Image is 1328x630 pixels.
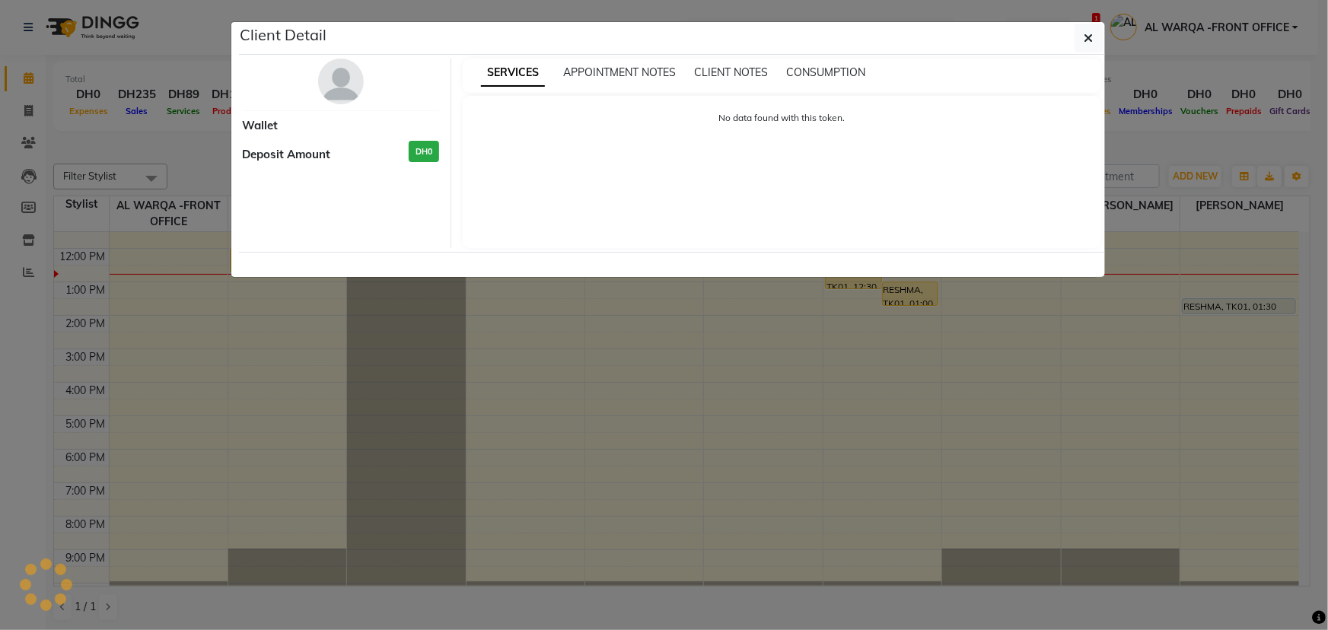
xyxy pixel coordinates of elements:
[240,24,327,46] h5: Client Detail
[318,59,364,104] img: avatar
[786,65,865,79] span: CONSUMPTION
[243,146,331,164] span: Deposit Amount
[409,141,439,163] h3: DH0
[478,111,1086,125] p: No data found with this token.
[481,59,545,87] span: SERVICES
[243,117,279,135] span: Wallet
[694,65,768,79] span: CLIENT NOTES
[563,65,676,79] span: APPOINTMENT NOTES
